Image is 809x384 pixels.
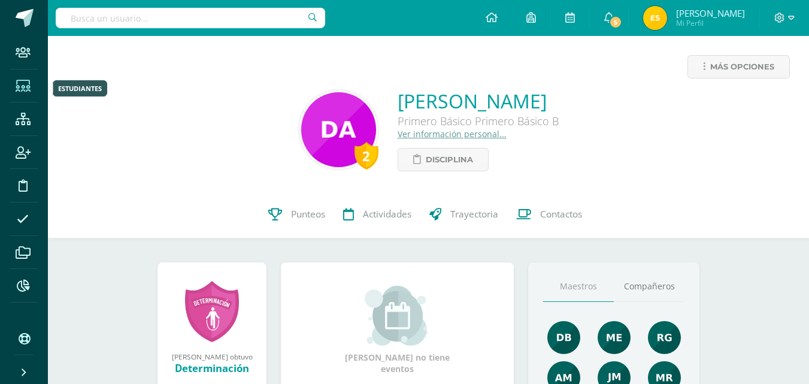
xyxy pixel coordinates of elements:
a: Más opciones [687,55,790,78]
a: Actividades [334,191,420,238]
a: Punteos [259,191,334,238]
span: Más opciones [710,56,774,78]
img: 5ef1ac25c7dcefbc1714b851d360c71f.png [301,92,376,167]
div: Estudiantes [58,84,102,93]
a: Compañeros [614,271,684,302]
span: Contactos [540,208,582,220]
span: Disciplina [426,149,473,171]
a: Maestros [543,271,614,302]
div: 2 [354,142,378,170]
a: Contactos [507,191,591,238]
span: Trayectoria [450,208,498,220]
a: Trayectoria [420,191,507,238]
span: [PERSON_NAME] [676,7,745,19]
span: Mi Perfil [676,18,745,28]
img: 92e8b7530cfa383477e969a429d96048.png [547,321,580,354]
a: Disciplina [398,148,489,171]
a: Ver información personal... [398,128,507,140]
div: Primero Básico Primero Básico B [398,114,559,128]
span: 5 [609,16,622,29]
div: Determinación [169,361,254,375]
div: [PERSON_NAME] obtuvo [169,352,254,361]
span: Actividades [363,208,411,220]
img: event_small.png [365,286,430,346]
input: Busca un usuario... [56,8,325,28]
img: c8ce501b50aba4663d5e9c1ec6345694.png [648,321,681,354]
span: Punteos [291,208,325,220]
div: [PERSON_NAME] no tiene eventos [338,286,457,374]
img: 65453557fab290cae8854fbf14c7a1d7.png [598,321,631,354]
a: [PERSON_NAME] [398,88,559,114]
img: 0abf21bd2d0a573e157d53e234304166.png [643,6,667,30]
